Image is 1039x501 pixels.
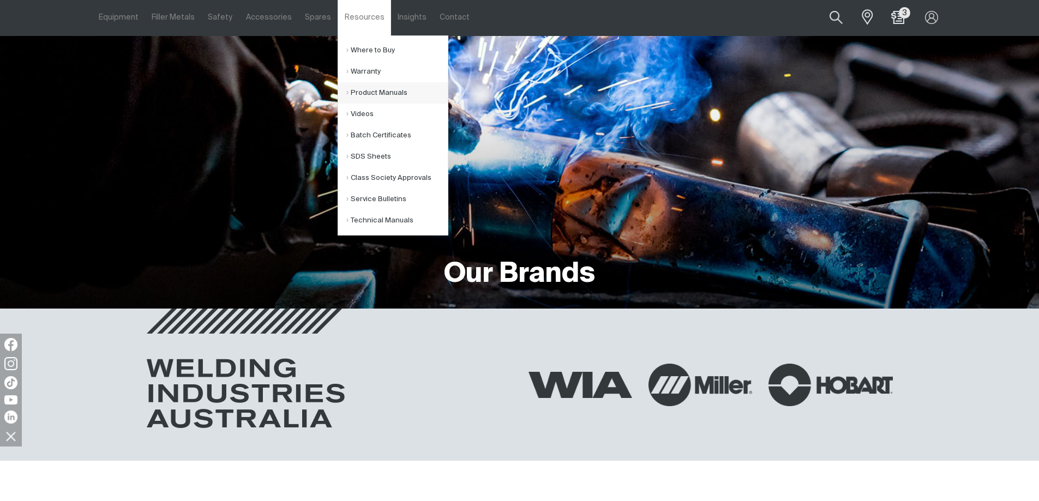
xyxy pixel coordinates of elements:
button: Search products [818,4,855,30]
input: Product name or item number... [804,4,855,30]
img: Welding Industries Australia [147,309,345,428]
img: Hobart [768,364,893,406]
a: Service Bulletins [346,189,448,210]
a: Videos [346,104,448,125]
a: Where to Buy [346,40,448,61]
a: Batch Certificates [346,125,448,146]
img: Facebook [4,338,17,351]
img: hide socials [2,427,20,445]
ul: Resources Submenu [338,35,448,236]
img: YouTube [4,395,17,405]
img: Instagram [4,357,17,370]
a: Warranty [346,61,448,82]
img: WIA [528,372,632,398]
a: SDS Sheets [346,146,448,167]
a: Product Manuals [346,82,448,104]
img: TikTok [4,376,17,389]
a: Class Society Approvals [346,167,448,189]
img: LinkedIn [4,411,17,424]
h1: Our Brands [444,257,595,292]
a: Technical Manuals [346,210,448,231]
img: Miller [648,364,752,406]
